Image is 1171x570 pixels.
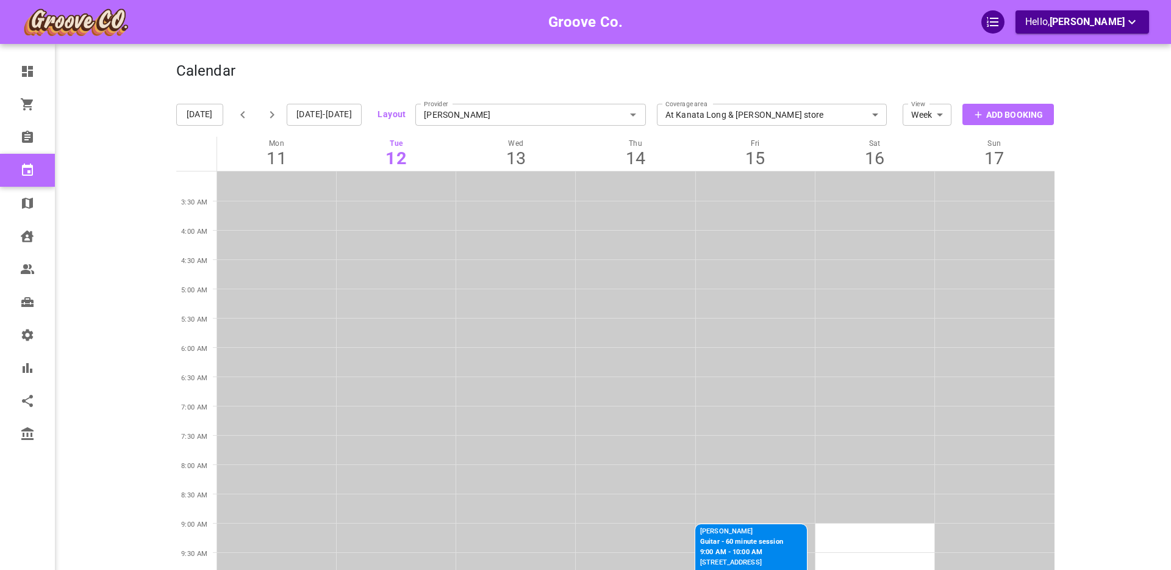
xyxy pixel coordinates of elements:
[1025,15,1139,30] p: Hello,
[217,139,337,148] p: Mon
[181,286,208,294] span: 5:00 AM
[456,139,576,148] p: Wed
[181,198,208,206] span: 3:30 AM
[695,148,815,169] div: 15
[657,109,887,121] div: At Kanata Long & [PERSON_NAME] store
[981,10,1004,34] div: QuickStart Guide
[181,550,208,558] span: 9:30 AM
[1050,16,1125,27] span: [PERSON_NAME]
[181,433,208,441] span: 7:30 AM
[176,104,223,126] button: [DATE]
[181,491,208,499] span: 8:30 AM
[181,521,208,529] span: 9:00 AM
[911,95,925,109] label: View
[181,403,208,411] span: 7:00 AM
[576,139,695,148] p: Thu
[815,148,934,169] div: 16
[934,148,1054,169] div: 17
[181,257,208,265] span: 4:30 AM
[815,139,934,148] p: Sat
[337,148,456,169] div: 12
[934,139,1054,148] p: Sun
[181,462,208,470] span: 8:00 AM
[986,109,1043,121] p: Add Booking
[22,7,129,37] img: company-logo
[700,547,783,558] p: 9:00 AM - 10:00 AM
[217,148,337,169] div: 11
[181,374,208,382] span: 6:30 AM
[625,106,642,123] button: Open
[287,104,362,126] button: [DATE]-[DATE]
[181,316,208,323] span: 5:30 AM
[695,139,815,148] p: Fri
[378,107,406,122] button: Layout
[903,109,951,121] div: Week
[181,345,208,353] span: 6:00 AM
[424,95,448,109] label: Provider
[337,139,456,148] p: Tue
[1015,10,1149,34] button: Hello,[PERSON_NAME]
[962,104,1054,125] button: Add Booking
[181,228,208,236] span: 4:00 AM
[700,527,783,537] p: [PERSON_NAME]
[665,95,707,109] label: Coverage area
[576,148,695,169] div: 14
[548,10,623,34] h6: Groove Co.
[700,537,783,547] p: Guitar - 60 minute session
[176,62,235,81] h4: Calendar
[456,148,576,169] div: 13
[700,558,783,568] p: [STREET_ADDRESS]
